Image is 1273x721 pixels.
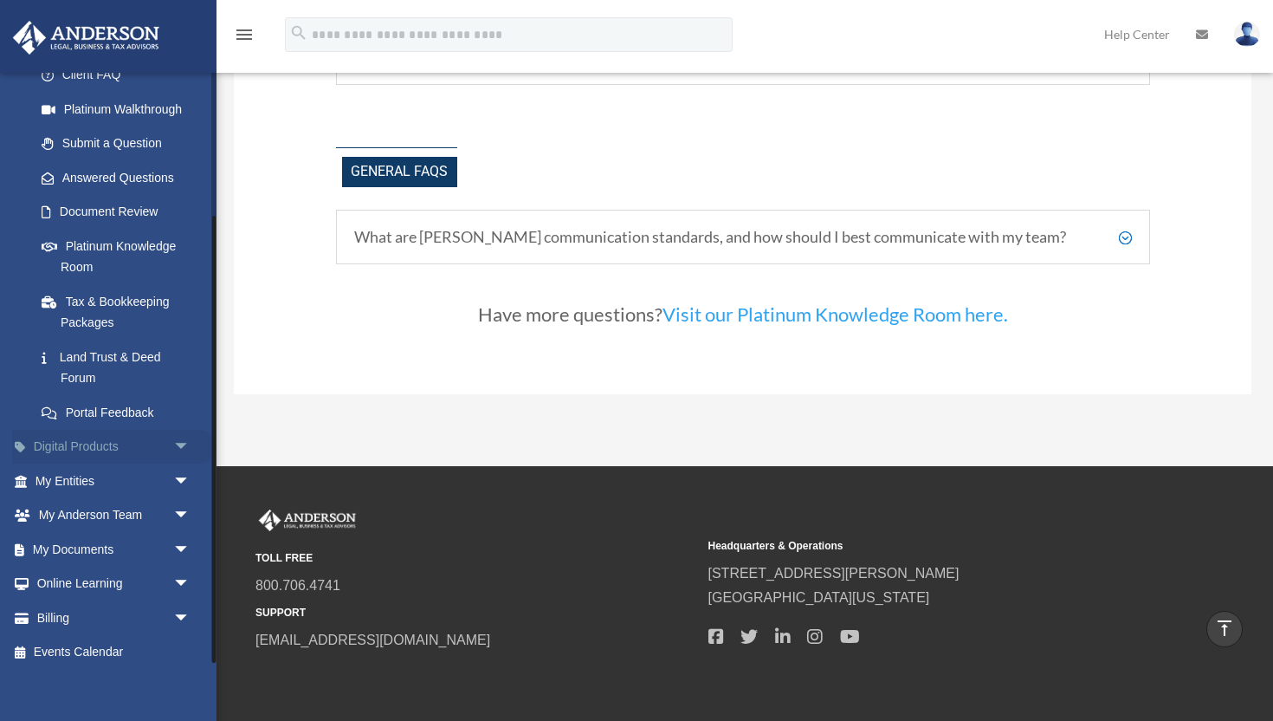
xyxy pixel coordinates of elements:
[708,590,930,605] a: [GEOGRAPHIC_DATA][US_STATE]
[234,30,255,45] a: menu
[173,498,208,534] span: arrow_drop_down
[354,228,1132,247] h5: What are [PERSON_NAME] communication standards, and how should I best communicate with my team?
[1214,618,1235,639] i: vertical_align_top
[24,395,216,430] a: Portal Feedback
[173,567,208,602] span: arrow_drop_down
[255,510,359,532] img: Anderson Advisors Platinum Portal
[173,601,208,636] span: arrow_drop_down
[1206,611,1243,647] a: vertical_align_top
[336,305,1150,333] h3: Have more questions?
[24,127,216,161] a: Submit a Question
[255,549,696,568] small: TOLL FREE
[12,635,216,670] a: Events Calendar
[8,21,165,55] img: Anderson Advisors Platinum Portal
[24,92,216,127] a: Platinum Walkthrough
[255,633,490,647] a: [EMAIL_ADDRESS][DOMAIN_NAME]
[255,604,696,622] small: SUPPORT
[662,302,1008,335] a: Visit our Platinum Knowledge Room here.
[12,464,216,498] a: My Entitiesarrow_drop_down
[1234,22,1260,47] img: User Pic
[24,340,216,395] a: Land Trust & Deed Forum
[12,498,216,533] a: My Anderson Teamarrow_drop_down
[12,430,216,464] a: Digital Productsarrow_drop_down
[12,567,216,601] a: Online Learningarrow_drop_down
[234,24,255,45] i: menu
[24,58,208,93] a: Client FAQ
[173,532,208,568] span: arrow_drop_down
[708,566,960,581] a: [STREET_ADDRESS][PERSON_NAME]
[12,601,216,635] a: Billingarrow_drop_down
[24,195,216,230] a: Document Review
[289,23,308,42] i: search
[24,160,216,195] a: Answered Questions
[173,464,208,499] span: arrow_drop_down
[24,229,216,284] a: Platinum Knowledge Room
[173,430,208,465] span: arrow_drop_down
[342,157,457,187] span: General FAQs
[708,537,1149,555] small: Headquarters & Operations
[24,284,216,340] a: Tax & Bookkeeping Packages
[12,532,216,567] a: My Documentsarrow_drop_down
[255,578,340,593] a: 800.706.4741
